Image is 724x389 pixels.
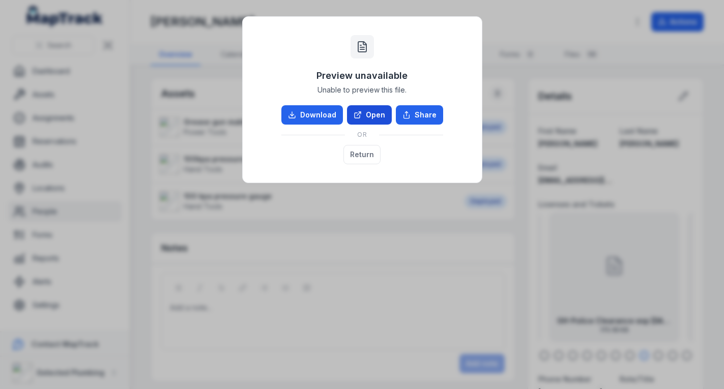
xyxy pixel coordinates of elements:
a: Open [347,105,392,125]
button: Return [343,145,381,164]
a: Download [281,105,343,125]
button: Share [396,105,443,125]
h3: Preview unavailable [316,69,408,83]
span: Unable to preview this file. [317,85,407,95]
div: OR [281,125,443,145]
